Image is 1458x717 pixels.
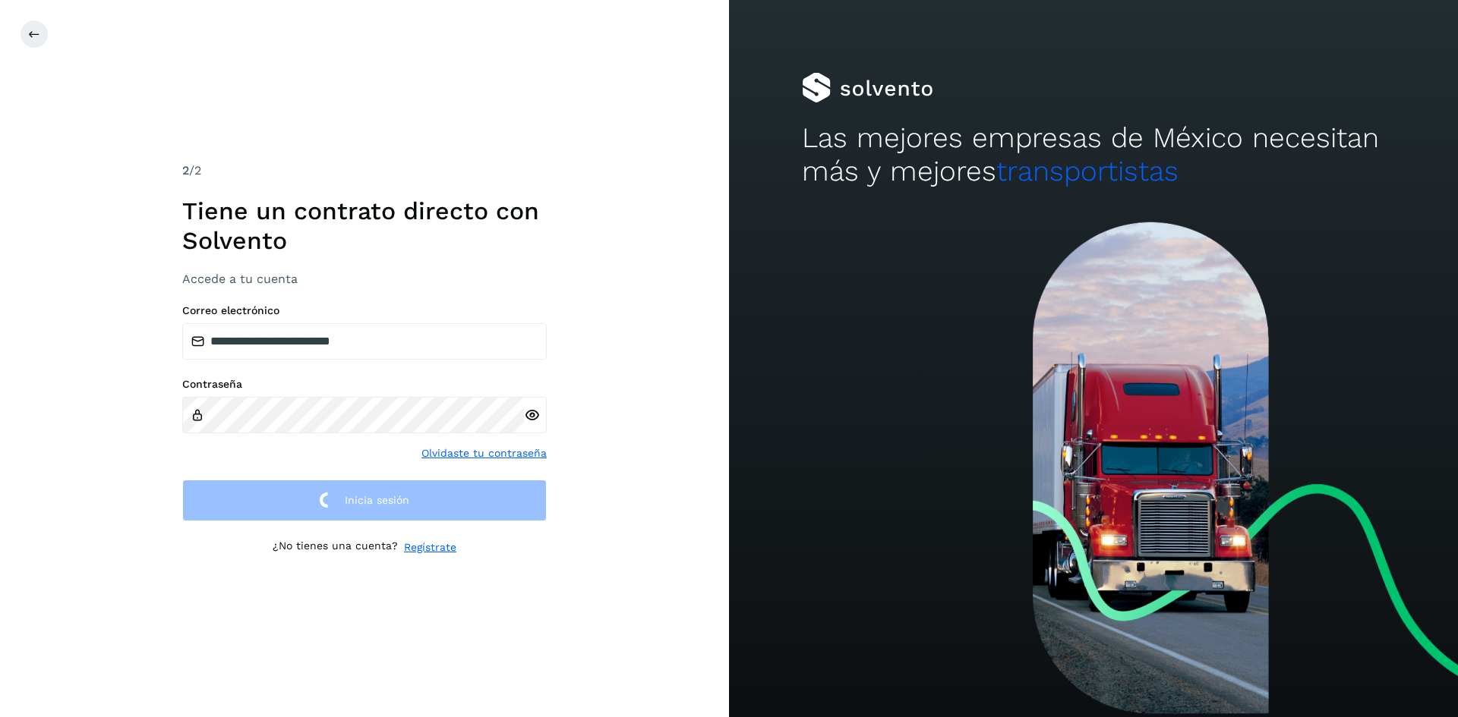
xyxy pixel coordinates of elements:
span: Inicia sesión [345,495,409,505]
span: transportistas [996,155,1179,187]
h1: Tiene un contrato directo con Solvento [182,197,547,255]
label: Contraseña [182,378,547,391]
div: /2 [182,162,547,180]
button: Inicia sesión [182,480,547,521]
h3: Accede a tu cuenta [182,272,547,286]
p: ¿No tienes una cuenta? [273,539,398,555]
span: 2 [182,163,189,178]
a: Olvidaste tu contraseña [421,445,547,461]
a: Regístrate [404,539,456,555]
h2: Las mejores empresas de México necesitan más y mejores [802,121,1385,189]
label: Correo electrónico [182,304,547,317]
